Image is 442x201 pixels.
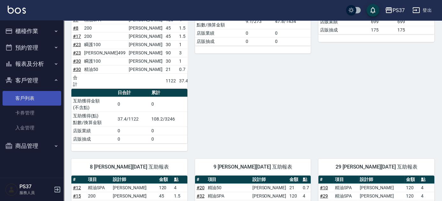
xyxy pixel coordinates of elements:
td: 699 [396,17,434,26]
td: 1.5 [178,24,190,32]
td: 互助獲得金額 (不含點) [71,97,116,112]
td: 108.2/3246 [150,112,187,127]
td: 45 [164,24,178,32]
button: PS37 [382,4,407,17]
td: 0.7 [301,184,313,192]
th: 點 [301,176,313,184]
td: 1122 [164,73,178,88]
th: 點 [419,176,434,184]
td: 0 [116,97,150,112]
td: 店販業績 [318,17,369,26]
td: [PERSON_NAME] [127,32,164,40]
th: 設計師 [111,176,157,184]
td: [PERSON_NAME] [127,57,164,65]
td: 精油SPA [333,192,358,200]
th: 項目 [86,176,111,184]
td: 37.4 [178,73,190,88]
button: save [366,4,379,17]
td: 1 [178,40,190,49]
span: 29 [PERSON_NAME][DATE] 互助報表 [326,164,427,170]
a: #23 [73,42,81,47]
img: Person [5,183,18,196]
a: #29 [320,193,328,198]
th: 設計師 [251,176,288,184]
h5: PS37 [19,184,52,190]
td: 4 [419,184,434,192]
td: 0 [244,29,273,37]
td: [PERSON_NAME]499 [83,49,127,57]
td: [PERSON_NAME] [251,192,288,200]
td: 30 [164,57,178,65]
td: 47.8/1434 [273,14,311,29]
a: #7 [73,17,78,22]
td: 120 [404,192,419,200]
a: #15 [73,193,81,198]
td: 45 [157,192,172,200]
td: 精油50 [83,65,127,73]
td: 0 [273,29,311,37]
td: 0 [150,127,187,135]
td: 120 [288,192,301,200]
td: [PERSON_NAME] [358,192,404,200]
th: 金額 [404,176,419,184]
td: 0.7 [178,65,190,73]
td: 21 [164,65,178,73]
th: 點 [172,176,187,184]
td: 200 [83,32,127,40]
td: 1 [178,57,190,65]
th: 項目 [206,176,251,184]
td: 店販業績 [71,127,116,135]
a: #30 [73,59,81,64]
th: 金額 [288,176,301,184]
button: 報表及分析 [3,56,61,72]
td: 699 [369,17,396,26]
th: # [195,176,206,184]
td: [PERSON_NAME] [358,184,404,192]
img: Logo [8,6,26,14]
td: 0 [116,135,150,143]
a: #17 [73,34,81,39]
td: [PERSON_NAME] [111,184,157,192]
td: 175 [369,26,396,34]
td: 200 [86,192,111,200]
td: 9.1/273 [244,14,273,29]
a: #8 [73,25,78,31]
td: [PERSON_NAME] [127,24,164,32]
div: PS37 [393,6,405,14]
button: 登出 [410,4,434,16]
td: 0 [150,97,187,112]
th: 金額 [157,176,172,184]
td: [PERSON_NAME] [111,192,157,200]
td: 精油SPA [86,184,111,192]
td: 37.4/1122 [116,112,150,127]
td: 200 [83,24,127,32]
a: #12 [73,185,81,190]
td: 90 [164,49,178,57]
td: 瞬護100 [83,57,127,65]
td: 120 [404,184,419,192]
td: 4 [172,184,187,192]
table: a dense table [71,89,187,143]
a: #10 [320,185,328,190]
td: [PERSON_NAME] [251,184,288,192]
th: 日合計 [116,89,150,97]
th: 項目 [333,176,358,184]
td: 4 [301,192,313,200]
td: 店販抽成 [71,135,116,143]
td: 21 [288,184,301,192]
span: 9 [PERSON_NAME][DATE] 互助報表 [203,164,303,170]
td: 120 [157,184,172,192]
td: 店販抽成 [318,26,369,34]
a: 客戶列表 [3,91,61,106]
td: 店販業績 [195,29,244,37]
th: 設計師 [358,176,404,184]
td: [PERSON_NAME] [127,65,164,73]
th: # [318,176,333,184]
a: #20 [197,185,205,190]
td: 互助獲得(點) 點數/換算金額 [195,14,244,29]
a: #23 [73,50,81,55]
button: 客戶管理 [3,72,61,89]
td: 精油50 [206,184,251,192]
td: 0 [244,37,273,45]
td: 店販抽成 [195,37,244,45]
